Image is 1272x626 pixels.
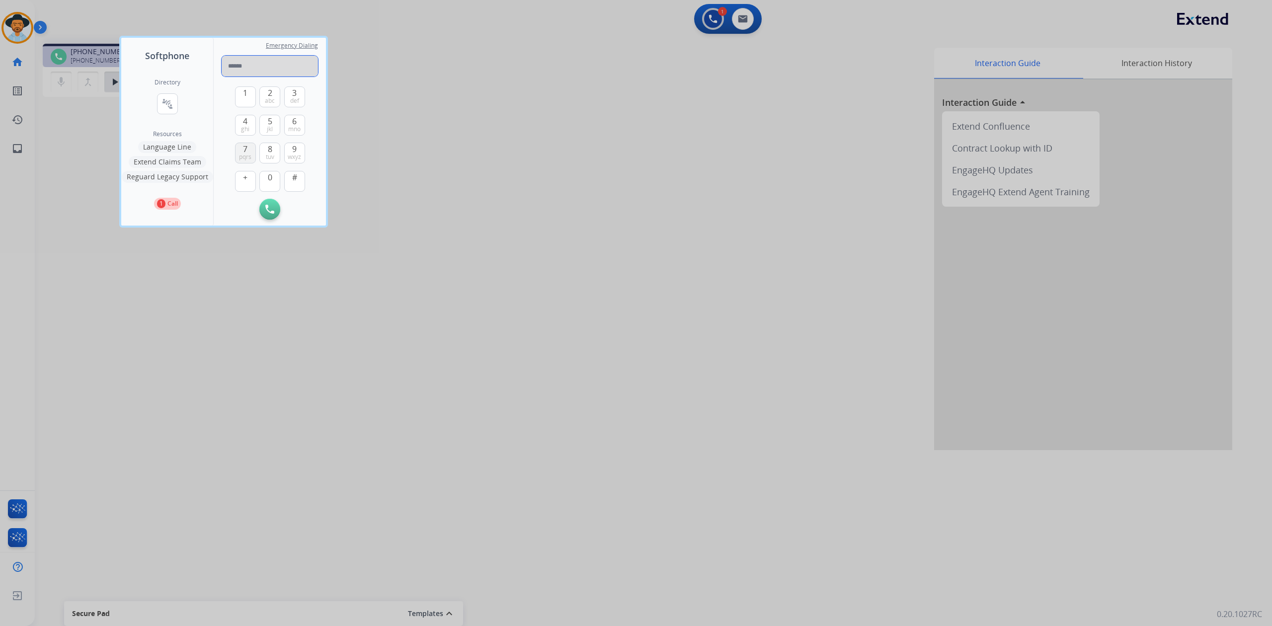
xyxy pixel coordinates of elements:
[268,87,272,99] span: 2
[145,49,189,63] span: Softphone
[155,78,180,86] h2: Directory
[284,86,305,107] button: 3def
[241,125,249,133] span: ghi
[259,115,280,136] button: 5jkl
[235,143,256,163] button: 7pqrs
[266,42,318,50] span: Emergency Dialing
[292,115,297,127] span: 6
[268,115,272,127] span: 5
[259,143,280,163] button: 8tuv
[284,143,305,163] button: 9wxyz
[154,198,181,210] button: 1Call
[284,171,305,192] button: #
[235,115,256,136] button: 4ghi
[161,98,173,110] mat-icon: connect_without_contact
[284,115,305,136] button: 6mno
[292,87,297,99] span: 3
[1217,608,1262,620] p: 0.20.1027RC
[243,87,247,99] span: 1
[265,97,275,105] span: abc
[138,141,196,153] button: Language Line
[292,143,297,155] span: 9
[235,86,256,107] button: 1
[235,171,256,192] button: +
[243,115,247,127] span: 4
[243,143,247,155] span: 7
[167,199,178,208] p: Call
[122,171,213,183] button: Reguard Legacy Support
[290,97,299,105] span: def
[292,171,297,183] span: #
[268,171,272,183] span: 0
[243,171,247,183] span: +
[267,125,273,133] span: jkl
[288,125,301,133] span: mno
[153,130,182,138] span: Resources
[266,153,274,161] span: tuv
[129,156,206,168] button: Extend Claims Team
[259,86,280,107] button: 2abc
[259,171,280,192] button: 0
[157,199,165,208] p: 1
[239,153,251,161] span: pqrs
[288,153,301,161] span: wxyz
[268,143,272,155] span: 8
[265,205,274,214] img: call-button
